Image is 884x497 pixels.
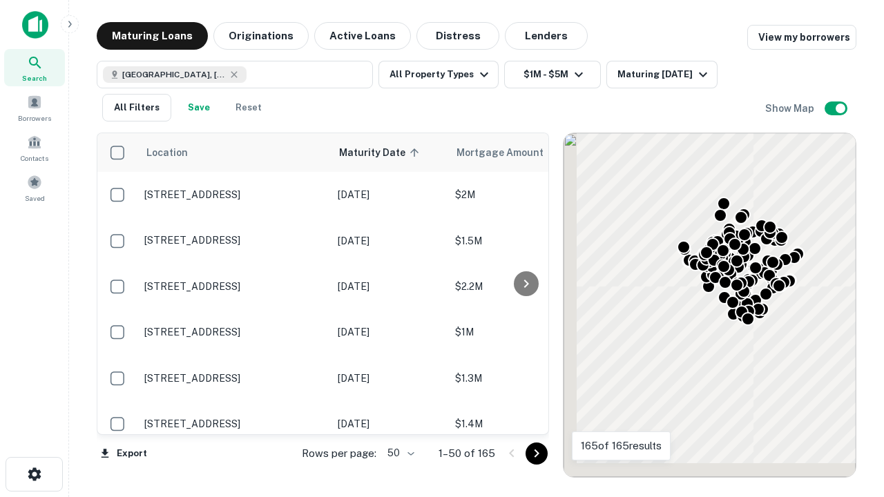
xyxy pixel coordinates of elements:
span: Borrowers [18,113,51,124]
button: [GEOGRAPHIC_DATA], [GEOGRAPHIC_DATA], [GEOGRAPHIC_DATA] [97,61,373,88]
p: $1.3M [455,371,593,386]
button: Distress [416,22,499,50]
button: Lenders [505,22,588,50]
iframe: Chat Widget [815,387,884,453]
p: [STREET_ADDRESS] [144,418,324,430]
a: Borrowers [4,89,65,126]
p: [STREET_ADDRESS] [144,326,324,338]
button: Active Loans [314,22,411,50]
p: [DATE] [338,324,441,340]
th: Mortgage Amount [448,133,600,172]
button: Export [97,443,151,464]
a: View my borrowers [747,25,856,50]
div: Maturing [DATE] [617,66,711,83]
span: Location [146,144,188,161]
a: Saved [4,169,65,206]
p: [STREET_ADDRESS] [144,234,324,246]
img: capitalize-icon.png [22,11,48,39]
p: [DATE] [338,371,441,386]
button: Maturing [DATE] [606,61,718,88]
p: [DATE] [338,233,441,248]
p: [DATE] [338,279,441,294]
p: [STREET_ADDRESS] [144,280,324,293]
p: $1.5M [455,233,593,248]
div: 50 [382,443,416,463]
span: Maturity Date [339,144,423,161]
button: Save your search to get updates of matches that match your search criteria. [177,94,221,121]
span: Contacts [21,153,48,164]
button: Go to next page [526,442,548,465]
p: [STREET_ADDRESS] [144,188,324,201]
p: 165 of 165 results [581,438,662,454]
span: Mortgage Amount [457,144,561,161]
th: Maturity Date [331,133,448,172]
p: Rows per page: [302,445,376,462]
a: Contacts [4,129,65,166]
p: [DATE] [338,416,441,431]
p: 1–50 of 165 [439,445,495,462]
p: $2M [455,187,593,202]
p: [STREET_ADDRESS] [144,372,324,384]
button: All Property Types [378,61,499,88]
h6: Show Map [765,101,816,116]
span: [GEOGRAPHIC_DATA], [GEOGRAPHIC_DATA], [GEOGRAPHIC_DATA] [122,68,226,81]
button: All Filters [102,94,171,121]
th: Location [137,133,331,172]
div: 0 0 [564,133,856,477]
button: $1M - $5M [504,61,601,88]
p: $1.4M [455,416,593,431]
p: $1M [455,324,593,340]
button: Reset [227,94,271,121]
button: Originations [213,22,309,50]
span: Search [22,72,47,84]
p: [DATE] [338,187,441,202]
button: Maturing Loans [97,22,208,50]
a: Search [4,49,65,86]
span: Saved [25,193,45,204]
p: $2.2M [455,279,593,294]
